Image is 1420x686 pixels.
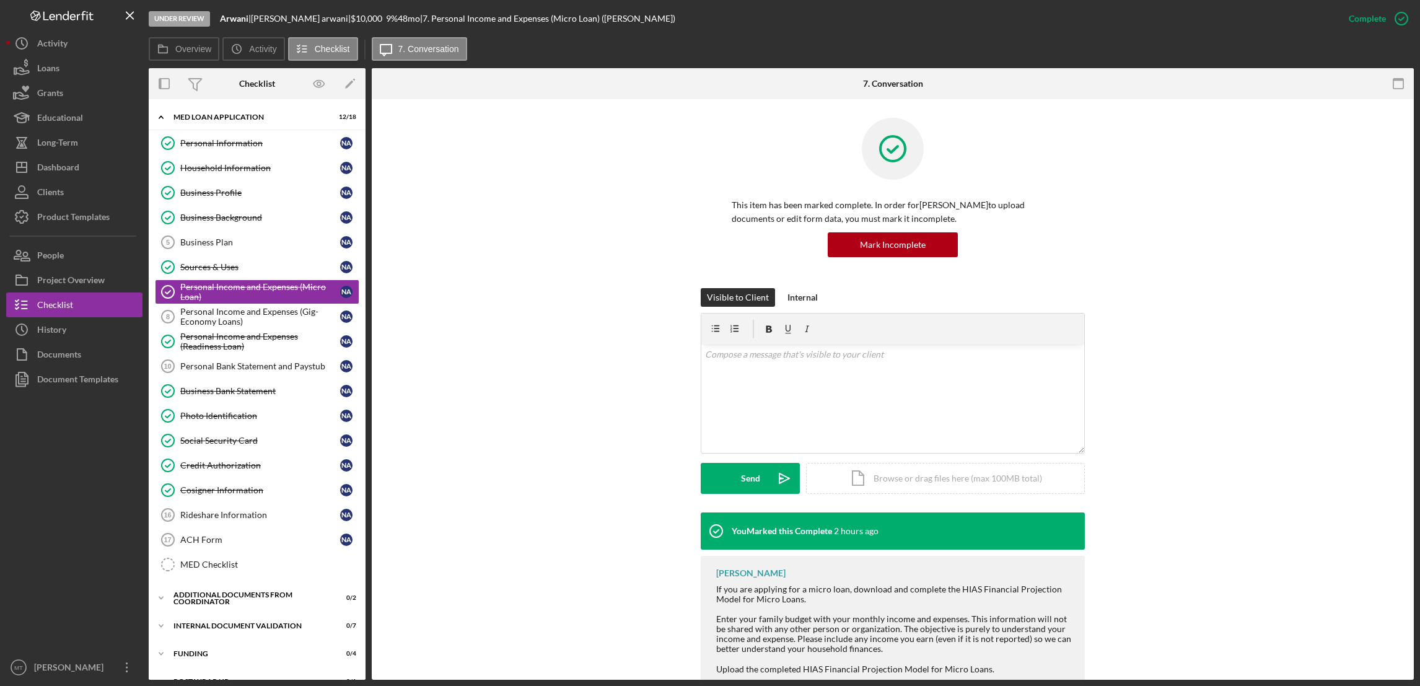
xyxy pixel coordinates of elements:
button: People [6,243,142,268]
button: Documents [6,342,142,367]
div: N a [340,385,353,397]
div: Mark Incomplete [860,232,926,257]
button: Long-Term [6,130,142,155]
div: ACH Form [180,535,340,545]
a: Sources & UsesNa [155,255,359,279]
div: N a [340,410,353,422]
div: N a [340,286,353,298]
div: Document Templates [37,367,118,395]
div: [PERSON_NAME] [716,568,786,578]
a: Social Security CardNa [155,428,359,453]
a: Clients [6,180,142,204]
div: 0 / 4 [334,650,356,657]
button: Visible to Client [701,288,775,307]
div: N a [340,360,353,372]
div: Enter your family budget with your monthly income and expenses. This information will not be shar... [716,614,1072,654]
label: 7. Conversation [398,44,459,54]
div: Documents [37,342,81,370]
div: N a [340,137,353,149]
div: Personal Information [180,138,340,148]
div: N a [340,211,353,224]
button: MT[PERSON_NAME] [6,655,142,680]
b: Arwani [220,13,248,24]
div: N a [340,434,353,447]
button: Complete [1336,6,1414,31]
div: You Marked this Complete [732,526,832,536]
div: Post Wrap Up [173,678,325,685]
div: Personal Bank Statement and Paystub [180,361,340,371]
div: Business Plan [180,237,340,247]
div: Business Bank Statement [180,386,340,396]
div: N a [340,459,353,472]
div: Credit Authorization [180,460,340,470]
div: People [37,243,64,271]
tspan: 10 [164,363,171,370]
a: Business Bank StatementNa [155,379,359,403]
div: Project Overview [37,268,105,296]
div: Product Templates [37,204,110,232]
span: $10,000 [351,13,382,24]
a: Photo IdentificationNa [155,403,359,428]
div: Complete [1349,6,1386,31]
div: Dashboard [37,155,79,183]
iframe: Intercom live chat [1378,631,1408,661]
a: Personal InformationNa [155,131,359,156]
div: 0 / 1 [334,678,356,685]
button: Checklist [288,37,358,61]
tspan: 8 [166,313,170,320]
div: Checklist [239,79,275,89]
button: Activity [6,31,142,56]
button: Educational [6,105,142,130]
a: 17ACH FormNa [155,527,359,552]
div: Photo Identification [180,411,340,421]
div: MED Loan Application [173,113,325,121]
a: Credit AuthorizationNa [155,453,359,478]
button: Activity [222,37,284,61]
div: N a [340,509,353,521]
a: MED Checklist [155,552,359,577]
a: Personal Income and Expenses (Micro Loan)Na [155,279,359,304]
div: 0 / 7 [334,622,356,630]
div: Upload the completed HIAS Financial Projection Model for Micro Loans. [716,664,1072,674]
div: Internal Document Validation [173,622,325,630]
div: Educational [37,105,83,133]
button: 7. Conversation [372,37,467,61]
div: N a [340,187,353,199]
button: Send [701,463,800,494]
div: N a [340,484,353,496]
div: 9 % [386,14,398,24]
a: Business ProfileNa [155,180,359,205]
a: 8Personal Income and Expenses (Gig-Economy Loans)Na [155,304,359,329]
p: This item has been marked complete. In order for [PERSON_NAME] to upload documents or edit form d... [732,198,1054,226]
div: 12 / 18 [334,113,356,121]
div: N a [340,162,353,174]
div: Personal Income and Expenses (Readiness Loan) [180,332,340,351]
tspan: 5 [166,239,170,246]
a: Cosigner InformationNa [155,478,359,503]
button: Product Templates [6,204,142,229]
div: [PERSON_NAME] arwani | [251,14,351,24]
a: Personal Income and Expenses (Readiness Loan)Na [155,329,359,354]
div: Rideshare Information [180,510,340,520]
div: 0 / 2 [334,594,356,602]
a: Checklist [6,292,142,317]
div: Long-Term [37,130,78,158]
time: 2025-09-16 18:44 [834,526,879,536]
div: N a [340,335,353,348]
div: Visible to Client [707,288,769,307]
div: [PERSON_NAME] [31,655,112,683]
div: Personal Income and Expenses (Micro Loan) [180,282,340,302]
a: Document Templates [6,367,142,392]
button: History [6,317,142,342]
div: Under Review [149,11,210,27]
div: N a [340,236,353,248]
label: Checklist [315,44,350,54]
button: Grants [6,81,142,105]
div: Clients [37,180,64,208]
button: Internal [781,288,824,307]
tspan: 17 [164,536,171,543]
